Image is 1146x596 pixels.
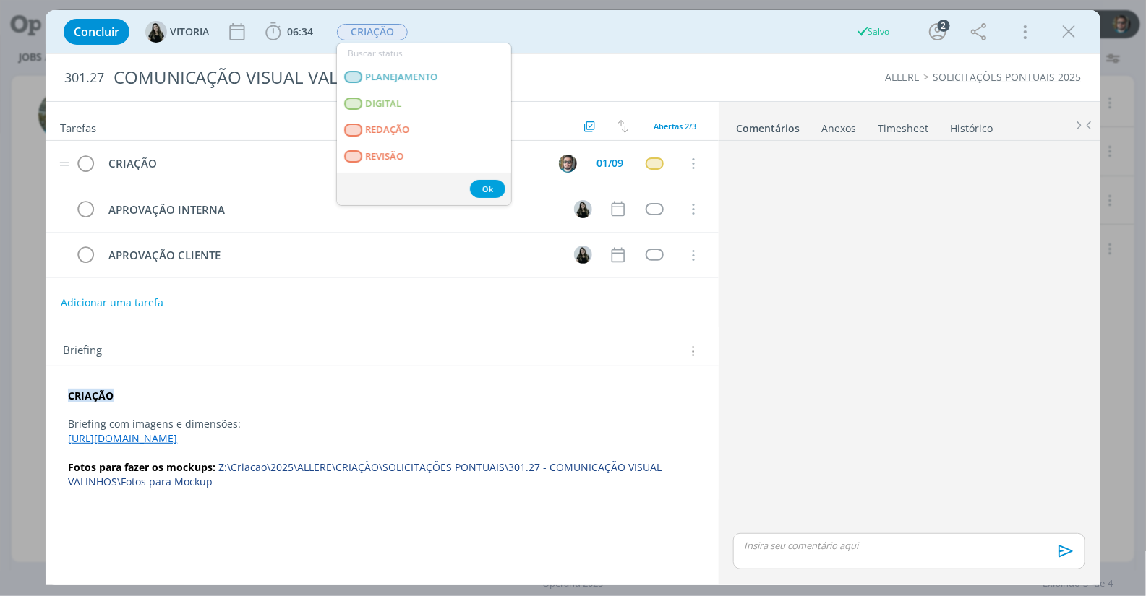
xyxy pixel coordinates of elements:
[886,70,920,84] a: ALLERE
[822,121,857,136] div: Anexos
[336,43,512,206] ul: CRIAÇÃO
[102,201,560,219] div: APROVAÇÃO INTERNA
[470,180,505,198] button: Ok
[68,460,215,474] strong: Fotos para fazer os mockups:
[102,155,545,173] div: CRIAÇÃO
[573,244,594,266] button: V
[366,151,404,163] span: REVISÃO
[145,21,167,43] img: V
[337,24,408,40] span: CRIAÇÃO
[68,389,114,402] strong: CRIAÇÃO
[170,27,209,37] span: VITORIA
[68,460,664,488] span: Z:\Criacao\2025\ALLERE\CRIAÇÃO\SOLICITAÇÕES PONTUAIS\301.27 - COMUNICAÇÃO VISUAL VALINHOS\Fotos p...
[926,20,949,43] button: 2
[597,158,624,168] div: 01/09
[46,10,1100,585] div: dialog
[618,120,628,133] img: arrow-down-up.svg
[933,70,1082,84] a: SOLICITAÇÕES PONTUAIS 2025
[145,21,209,43] button: VVITORIA
[64,70,104,86] span: 301.27
[68,417,696,431] p: Briefing com imagens e dimensões:
[287,25,313,38] span: 06:34
[262,20,317,43] button: 06:34
[107,60,651,95] div: COMUNICAÇÃO VISUAL VALINHOS
[337,43,511,64] input: Buscar status
[654,121,697,131] span: Abertas 2/3
[950,115,994,136] a: Histórico
[102,246,560,264] div: APROVAÇÃO CLIENTE
[64,19,129,45] button: Concluir
[59,162,69,166] img: drag-icon.svg
[856,25,890,38] div: Salvo
[557,152,579,174] button: R
[574,200,592,218] img: V
[336,23,409,41] button: CRIAÇÃO
[366,98,402,110] span: DIGITAL
[559,155,577,173] img: R
[74,26,119,38] span: Concluir
[63,342,102,360] span: Briefing
[68,431,177,445] a: [URL][DOMAIN_NAME]
[878,115,930,136] a: Timesheet
[366,72,438,83] span: PLANEJAMENTO
[60,118,96,135] span: Tarefas
[574,246,592,264] img: V
[60,290,164,316] button: Adicionar uma tarefa
[938,20,950,32] div: 2
[366,124,410,136] span: REDAÇÃO
[573,198,594,220] button: V
[736,115,801,136] a: Comentários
